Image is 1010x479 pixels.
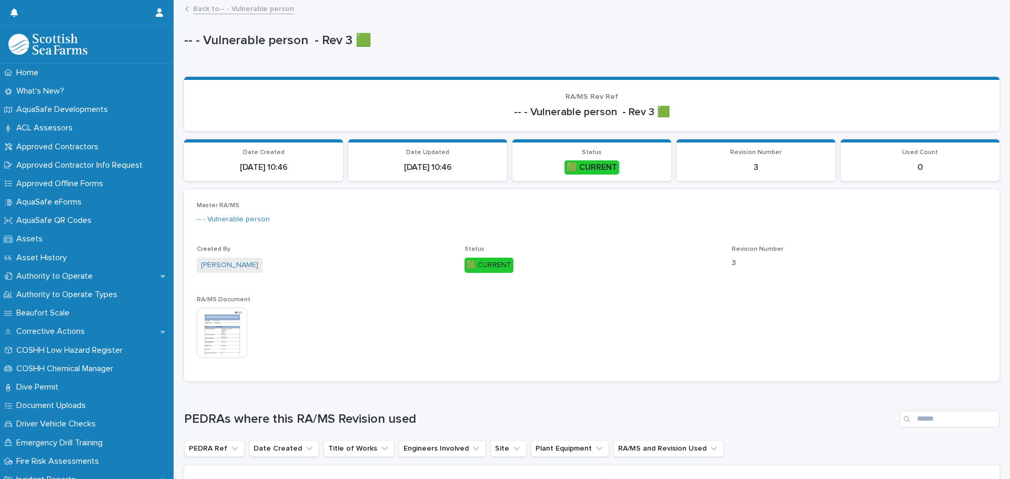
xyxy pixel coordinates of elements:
[201,260,258,271] a: [PERSON_NAME]
[730,149,782,156] span: Revision Number
[565,93,618,100] span: RA/MS Rev Ref
[847,162,993,172] p: 0
[12,271,101,281] p: Authority to Operate
[406,149,449,156] span: Date Updated
[12,216,100,226] p: AquaSafe QR Codes
[12,123,81,133] p: ACL Assessors
[12,419,104,429] p: Driver Vehicle Checks
[582,149,602,156] span: Status
[12,86,73,96] p: What's New?
[732,258,987,269] p: 3
[902,149,938,156] span: Used Count
[12,382,67,392] p: Dive Permit
[12,438,111,448] p: Emergency Drill Training
[355,162,501,172] p: [DATE] 10:46
[12,234,51,244] p: Assets
[184,440,245,457] button: PEDRA Ref
[197,214,270,225] a: -- - Vulnerable person
[12,160,151,170] p: Approved Contractor Info Request
[184,33,995,48] p: -- - Vulnerable person - Rev 3 🟩
[12,364,122,374] p: COSHH Chemical Manager
[12,401,94,411] p: Document Uploads
[683,162,829,172] p: 3
[12,253,75,263] p: Asset History
[531,440,609,457] button: Plant Equipment
[324,440,395,457] button: Title of Works
[8,34,87,55] img: bPIBxiqnSb2ggTQWdOVV
[249,440,319,457] button: Date Created
[193,2,294,14] a: Back to-- - Vulnerable person
[190,162,337,172] p: [DATE] 10:46
[197,202,239,209] span: Master RA/MS
[464,258,513,273] div: 🟩 CURRENT
[732,246,783,252] span: Revision Number
[12,308,78,318] p: Beaufort Scale
[12,290,126,300] p: Authority to Operate Types
[184,412,895,427] h1: PEDRAs where this RA/MS Revision used
[197,246,230,252] span: Created By
[464,246,484,252] span: Status
[399,440,486,457] button: Engineers Involved
[490,440,527,457] button: Site
[197,106,987,118] p: -- - Vulnerable person - Rev 3 🟩
[197,297,250,303] span: RA/MS Document
[12,327,93,337] p: Corrective Actions
[12,105,116,115] p: AquaSafe Developments
[12,456,107,466] p: Fire Risk Assessments
[243,149,285,156] span: Date Created
[564,160,619,175] div: 🟩 CURRENT
[12,179,112,189] p: Approved Offline Forms
[900,411,999,427] input: Search
[12,345,131,355] p: COSHH Low Hazard Register
[12,142,107,152] p: Approved Contractors
[12,68,47,78] p: Home
[12,197,90,207] p: AquaSafe eForms
[613,440,724,457] button: RA/MS and Revision Used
